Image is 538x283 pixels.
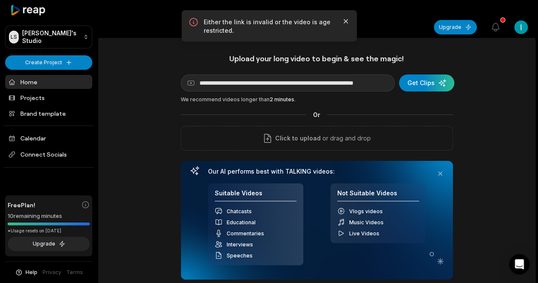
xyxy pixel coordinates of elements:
[22,29,80,45] p: [PERSON_NAME]'s Studio
[5,106,92,120] a: Brand template
[227,219,256,226] span: Educational
[227,230,264,237] span: Commentaries
[5,75,92,89] a: Home
[5,55,92,70] button: Create Project
[227,208,252,214] span: Chatcasts
[275,133,321,143] span: Click to upload
[270,96,294,103] span: 2 minutes
[8,237,90,251] button: Upgrade
[66,269,83,276] a: Terms
[5,131,92,145] a: Calendar
[181,54,453,63] h1: Upload your long video to begin & see the magic!
[227,252,253,259] span: Speeches
[181,96,453,103] div: We recommend videos longer than .
[399,74,454,91] button: Get Clips
[26,269,37,276] span: Help
[349,230,379,237] span: Live Videos
[349,208,383,214] span: Vlogs videos
[8,200,35,209] span: Free Plan!
[227,241,253,248] span: Interviews
[9,31,19,43] div: LS
[337,189,419,202] h4: Not Suitable Videos
[43,269,61,276] a: Privacy
[15,269,37,276] button: Help
[208,168,426,175] h3: Our AI performs best with TALKING videos:
[434,20,477,34] button: Upgrade
[5,147,92,162] span: Connect Socials
[306,110,327,119] span: Or
[215,189,296,202] h4: Suitable Videos
[8,212,90,220] div: 10 remaining minutes
[349,219,384,226] span: Music Videos
[204,18,335,35] p: Either the link is invalid or the video is age restricted.
[8,228,90,234] div: *Usage resets on [DATE]
[321,133,371,143] p: or drag and drop
[509,254,529,274] div: Open Intercom Messenger
[5,91,92,105] a: Projects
